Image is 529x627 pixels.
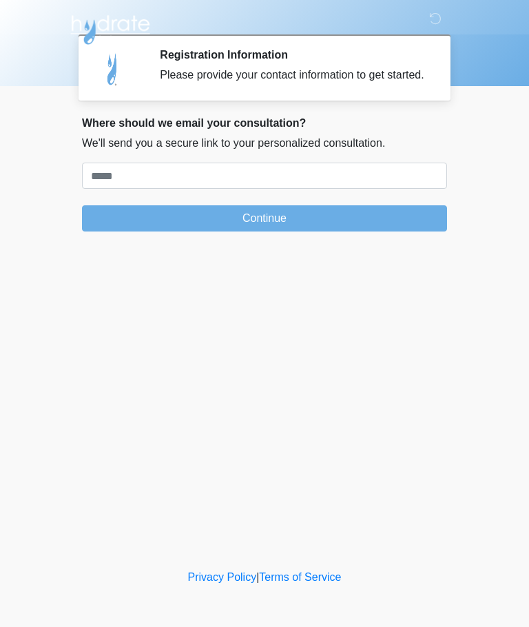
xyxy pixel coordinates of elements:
[82,116,447,130] h2: Where should we email your consultation?
[160,67,426,83] div: Please provide your contact information to get started.
[68,10,152,45] img: Hydrate IV Bar - Arcadia Logo
[188,571,257,583] a: Privacy Policy
[259,571,341,583] a: Terms of Service
[82,205,447,232] button: Continue
[92,48,134,90] img: Agent Avatar
[82,135,447,152] p: We'll send you a secure link to your personalized consultation.
[256,571,259,583] a: |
